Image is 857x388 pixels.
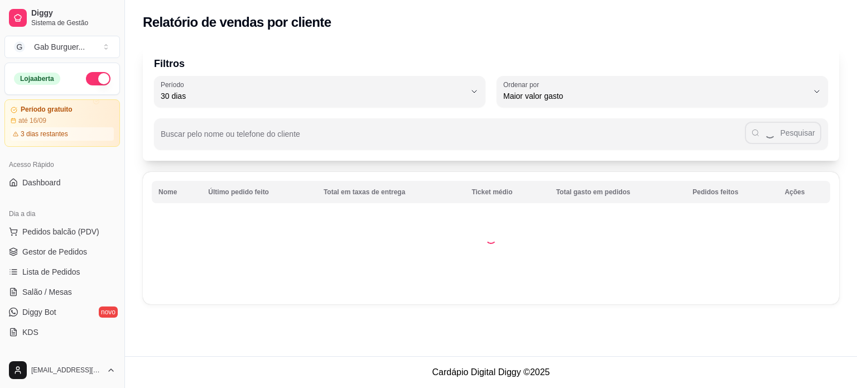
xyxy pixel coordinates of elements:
[4,323,120,341] a: KDS
[497,76,828,107] button: Ordenar porMaior valor gasto
[161,133,745,144] input: Buscar pelo nome ou telefone do cliente
[22,246,87,257] span: Gestor de Pedidos
[22,177,61,188] span: Dashboard
[4,36,120,58] button: Select a team
[503,90,808,102] span: Maior valor gasto
[14,41,25,52] span: G
[154,76,485,107] button: Período30 dias
[4,283,120,301] a: Salão / Mesas
[161,90,465,102] span: 30 dias
[4,205,120,223] div: Dia a dia
[31,18,115,27] span: Sistema de Gestão
[31,366,102,375] span: [EMAIL_ADDRESS][DOMAIN_NAME]
[21,130,68,138] article: 3 dias restantes
[143,13,331,31] h2: Relatório de vendas por cliente
[31,8,115,18] span: Diggy
[4,223,120,241] button: Pedidos balcão (PDV)
[22,327,38,338] span: KDS
[14,73,60,85] div: Loja aberta
[21,106,73,114] article: Período gratuito
[22,306,56,318] span: Diggy Bot
[4,174,120,191] a: Dashboard
[4,263,120,281] a: Lista de Pedidos
[22,286,72,298] span: Salão / Mesas
[503,80,543,89] label: Ordenar por
[4,357,120,384] button: [EMAIL_ADDRESS][DOMAIN_NAME]
[4,303,120,321] a: Diggy Botnovo
[18,116,46,125] article: até 16/09
[154,56,828,71] p: Filtros
[22,266,80,277] span: Lista de Pedidos
[4,99,120,147] a: Período gratuitoaté 16/093 dias restantes
[22,226,99,237] span: Pedidos balcão (PDV)
[485,233,497,244] div: Loading
[4,4,120,31] a: DiggySistema de Gestão
[161,80,187,89] label: Período
[86,72,110,85] button: Alterar Status
[34,41,85,52] div: Gab Burguer ...
[4,243,120,261] a: Gestor de Pedidos
[4,156,120,174] div: Acesso Rápido
[125,356,857,388] footer: Cardápio Digital Diggy © 2025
